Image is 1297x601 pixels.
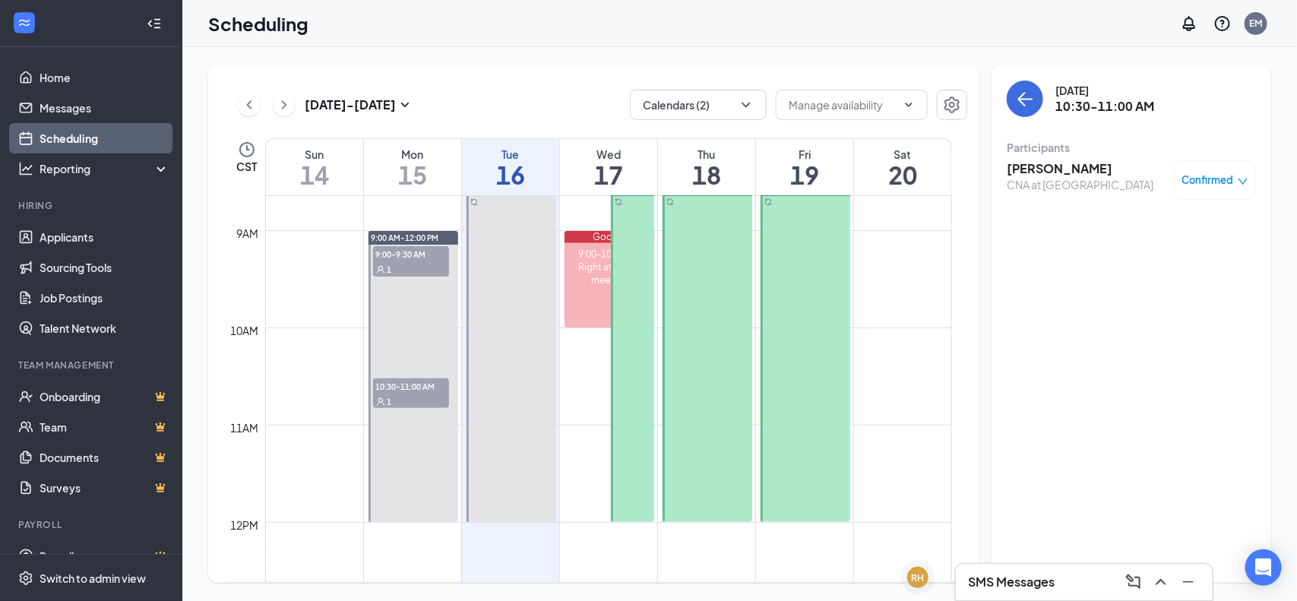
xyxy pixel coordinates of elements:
a: Messages [40,93,169,123]
h1: Scheduling [208,11,308,36]
div: EM [1250,17,1263,30]
a: September 20, 2025 [854,139,951,195]
a: OnboardingCrown [40,381,169,412]
span: 9:00-9:30 AM [373,246,449,261]
a: TeamCrown [40,412,169,442]
a: Home [40,62,169,93]
span: 9:00 AM-12:00 PM [372,232,439,243]
a: Sourcing Tools [40,252,169,283]
svg: Settings [943,96,961,114]
svg: Sync [666,198,674,206]
a: SurveysCrown [40,473,169,503]
svg: WorkstreamLogo [17,15,32,30]
a: September 18, 2025 [658,139,755,195]
div: Switch to admin view [40,571,146,586]
span: 1 [388,264,392,275]
a: September 15, 2025 [364,139,461,195]
input: Manage availability [789,96,897,113]
span: 10:30-11:00 AM [373,378,449,394]
button: ChevronRight [273,93,296,116]
div: Open Intercom Messenger [1245,549,1282,586]
button: Settings [937,90,967,120]
button: Calendars (2)ChevronDown [630,90,767,120]
div: Right at Home meeting [565,261,654,286]
h3: [PERSON_NAME] [1007,160,1153,177]
div: 9am [234,225,262,242]
div: 9:00-10:00 AM [565,248,654,261]
div: Mon [364,147,461,162]
div: Wed [560,147,657,162]
svg: ChevronDown [739,97,754,112]
svg: Collapse [147,16,162,31]
div: Reporting [40,161,170,176]
h1: 16 [462,162,559,188]
div: Fri [756,147,853,162]
div: [DATE] [1055,83,1154,98]
div: Sat [854,147,951,162]
a: September 17, 2025 [560,139,657,195]
svg: ChevronLeft [242,96,257,114]
svg: Sync [615,198,622,206]
a: September 19, 2025 [756,139,853,195]
div: Sun [266,147,363,162]
h1: 20 [854,162,951,188]
a: Applicants [40,222,169,252]
div: Tue [462,147,559,162]
h1: 15 [364,162,461,188]
svg: Settings [18,571,33,586]
div: RH [912,571,925,584]
svg: User [376,397,385,406]
a: September 14, 2025 [266,139,363,195]
svg: Sync [764,198,772,206]
svg: ChevronDown [903,99,915,111]
a: Job Postings [40,283,169,313]
div: Google [565,231,654,243]
h3: [DATE] - [DATE] [305,96,396,113]
svg: ChevronUp [1152,573,1170,591]
a: PayrollCrown [40,541,169,571]
div: 12pm [228,517,262,533]
h3: 10:30-11:00 AM [1055,98,1154,115]
div: 11am [228,419,262,436]
svg: Analysis [18,161,33,176]
div: Team Management [18,359,166,372]
span: 1 [388,397,392,407]
span: Confirmed [1182,172,1234,188]
svg: Notifications [1180,14,1198,33]
button: ComposeMessage [1121,570,1146,594]
a: September 16, 2025 [462,139,559,195]
svg: ArrowLeft [1016,90,1034,108]
button: ChevronUp [1149,570,1173,594]
button: Minimize [1176,570,1201,594]
span: CST [236,159,257,174]
svg: ComposeMessage [1125,573,1143,591]
div: CNA at [GEOGRAPHIC_DATA] [1007,177,1153,192]
svg: QuestionInfo [1213,14,1232,33]
svg: SmallChevronDown [396,96,414,114]
h1: 14 [266,162,363,188]
svg: User [376,265,385,274]
div: 10am [228,322,262,339]
button: back-button [1007,81,1043,117]
div: Participants [1007,140,1256,155]
h1: 17 [560,162,657,188]
svg: Clock [238,141,256,159]
a: Scheduling [40,123,169,153]
h1: 19 [756,162,853,188]
a: DocumentsCrown [40,442,169,473]
svg: Minimize [1179,573,1197,591]
button: ChevronLeft [238,93,261,116]
span: down [1238,176,1248,187]
h1: 18 [658,162,755,188]
div: Thu [658,147,755,162]
svg: Sync [470,198,478,206]
div: Hiring [18,199,166,212]
svg: ChevronRight [277,96,292,114]
h3: SMS Messages [968,574,1055,590]
div: Payroll [18,518,166,531]
a: Talent Network [40,313,169,343]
